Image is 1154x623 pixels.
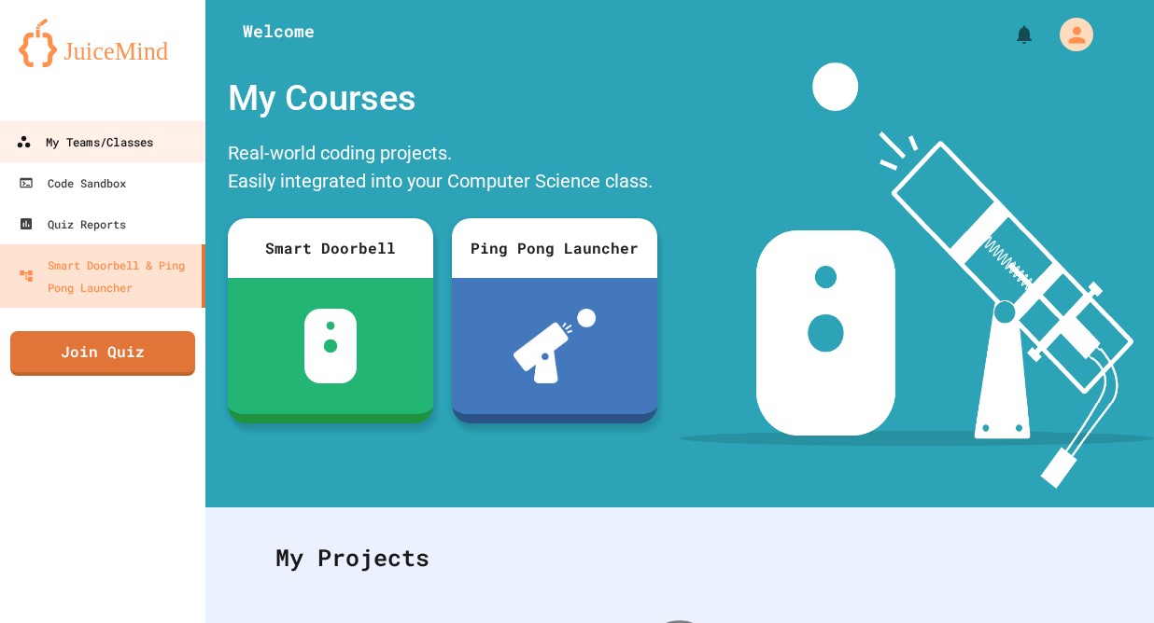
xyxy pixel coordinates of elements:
[218,134,667,204] div: Real-world coding projects. Easily integrated into your Computer Science class.
[16,131,153,154] div: My Teams/Classes
[19,213,126,235] div: Quiz Reports
[228,218,433,278] div: Smart Doorbell
[680,62,1154,489] img: banner-image-my-projects.png
[304,309,358,383] img: sdb-white.svg
[978,19,1040,50] div: My Notifications
[19,172,126,194] div: Code Sandbox
[452,218,657,278] div: Ping Pong Launcher
[218,62,667,134] div: My Courses
[257,521,1103,594] div: My Projects
[1040,13,1098,56] div: My Account
[19,254,194,298] div: Smart Doorbell & Ping Pong Launcher
[514,309,597,383] img: ppl-with-ball.png
[10,331,195,376] a: Join Quiz
[19,19,187,67] img: logo-orange.svg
